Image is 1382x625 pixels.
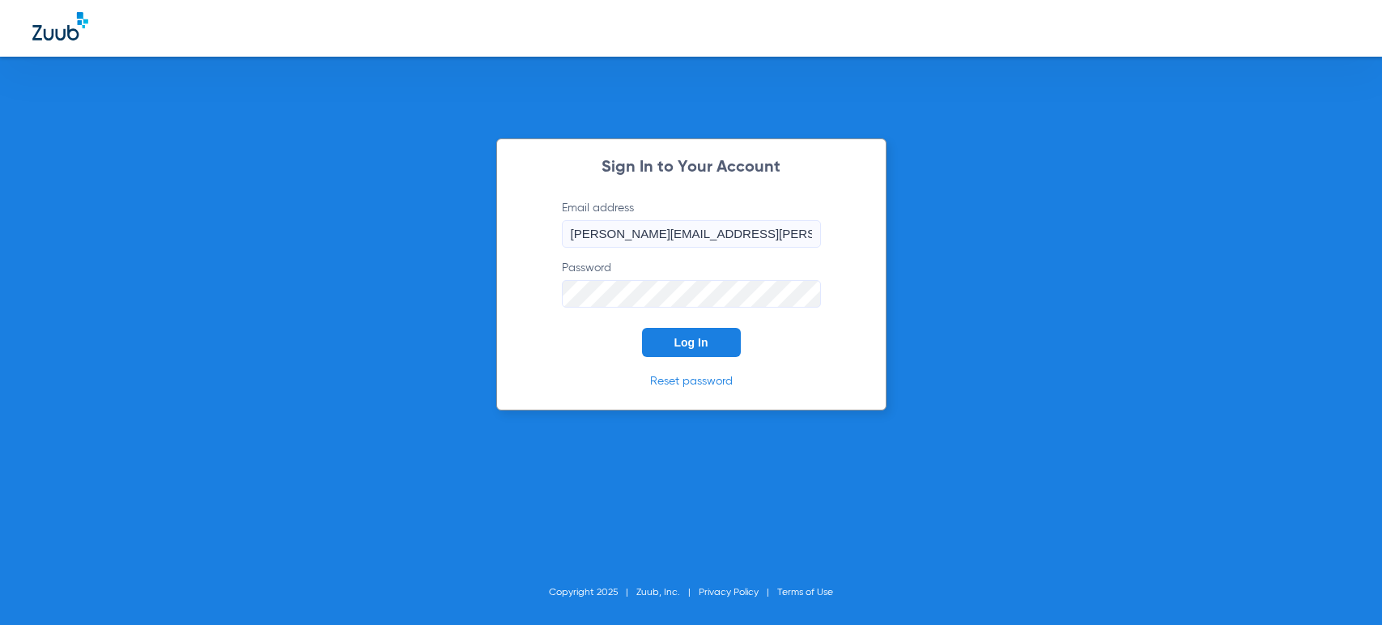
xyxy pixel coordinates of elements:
li: Copyright 2025 [549,585,636,601]
a: Terms of Use [777,588,833,597]
li: Zuub, Inc. [636,585,699,601]
label: Password [562,260,821,308]
a: Reset password [650,376,733,387]
iframe: Chat Widget [1301,547,1382,625]
label: Email address [562,200,821,248]
span: Log In [674,336,708,349]
a: Privacy Policy [699,588,759,597]
img: Zuub Logo [32,12,88,40]
input: Password [562,280,821,308]
input: Email address [562,220,821,248]
h2: Sign In to Your Account [538,159,845,176]
button: Log In [642,328,741,357]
